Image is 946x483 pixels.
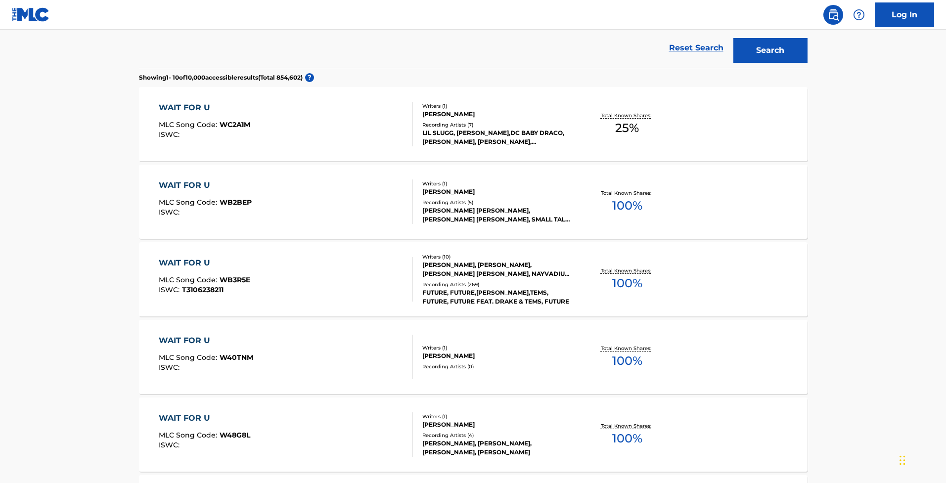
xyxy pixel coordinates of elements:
div: [PERSON_NAME] [422,187,572,196]
img: help [853,9,865,21]
p: Total Known Shares: [601,189,654,197]
span: MLC Song Code : [159,198,220,207]
p: Total Known Shares: [601,422,654,430]
span: W40TNM [220,353,253,362]
span: ISWC : [159,208,182,217]
span: ISWC : [159,363,182,372]
span: 25 % [615,119,639,137]
span: MLC Song Code : [159,275,220,284]
span: ISWC : [159,440,182,449]
img: search [827,9,839,21]
div: [PERSON_NAME] [422,420,572,429]
div: Recording Artists ( 5 ) [422,199,572,206]
span: W48G8L [220,431,250,439]
a: Log In [875,2,934,27]
span: MLC Song Code : [159,120,220,129]
div: Writers ( 1 ) [422,344,572,351]
div: WAIT FOR U [159,257,250,269]
div: WAIT FOR U [159,102,250,114]
div: Drag [900,445,905,475]
span: 100 % [612,197,642,215]
iframe: Chat Widget [897,436,946,483]
span: MLC Song Code : [159,431,220,439]
div: Writers ( 1 ) [422,180,572,187]
span: ISWC : [159,130,182,139]
div: WAIT FOR U [159,179,252,191]
div: Recording Artists ( 4 ) [422,432,572,439]
div: Help [849,5,869,25]
button: Search [733,38,808,63]
div: Recording Artists ( 0 ) [422,363,572,370]
a: Public Search [823,5,843,25]
span: T3106238211 [182,285,224,294]
div: Writers ( 1 ) [422,102,572,110]
span: ISWC : [159,285,182,294]
span: 100 % [612,352,642,370]
span: WB2BEP [220,198,252,207]
a: WAIT FOR UMLC Song Code:WB3R5EISWC:T3106238211Writers (10)[PERSON_NAME], [PERSON_NAME], [PERSON_N... [139,242,808,316]
a: Reset Search [664,37,728,59]
div: WAIT FOR U [159,412,250,424]
a: WAIT FOR UMLC Song Code:WC2A1MISWC:Writers (1)[PERSON_NAME]Recording Artists (7)LIL SLUGG, [PERSO... [139,87,808,161]
span: 100 % [612,430,642,447]
a: WAIT FOR UMLC Song Code:W48G8LISWC:Writers (1)[PERSON_NAME]Recording Artists (4)[PERSON_NAME], [P... [139,397,808,472]
div: WAIT FOR U [159,335,253,347]
span: WB3R5E [220,275,250,284]
div: FUTURE, FUTURE,[PERSON_NAME],TEMS, FUTURE, FUTURE FEAT. DRAKE & TEMS, FUTURE [422,288,572,306]
img: MLC Logo [12,7,50,22]
div: [PERSON_NAME], [PERSON_NAME], [PERSON_NAME], [PERSON_NAME] [422,439,572,457]
div: [PERSON_NAME], [PERSON_NAME], [PERSON_NAME] [PERSON_NAME], NAYVADIUS [PERSON_NAME] [PERSON_NAME] ... [422,261,572,278]
div: [PERSON_NAME] [422,351,572,360]
p: Total Known Shares: [601,267,654,274]
div: Writers ( 1 ) [422,413,572,420]
span: WC2A1M [220,120,250,129]
p: Total Known Shares: [601,112,654,119]
div: [PERSON_NAME] [422,110,572,119]
p: Total Known Shares: [601,345,654,352]
div: [PERSON_NAME] [PERSON_NAME], [PERSON_NAME] [PERSON_NAME], SMALL TALK, SMALL TALK, SMALL TALK [422,206,572,224]
div: LIL SLUGG, [PERSON_NAME],DC BABY DRACO, [PERSON_NAME], [PERSON_NAME], [PERSON_NAME] [422,129,572,146]
p: Showing 1 - 10 of 10,000 accessible results (Total 854,602 ) [139,73,303,82]
span: ? [305,73,314,82]
div: Writers ( 10 ) [422,253,572,261]
a: WAIT FOR UMLC Song Code:W40TNMISWC:Writers (1)[PERSON_NAME]Recording Artists (0)Total Known Share... [139,320,808,394]
span: MLC Song Code : [159,353,220,362]
a: WAIT FOR UMLC Song Code:WB2BEPISWC:Writers (1)[PERSON_NAME]Recording Artists (5)[PERSON_NAME] [PE... [139,165,808,239]
div: Recording Artists ( 7 ) [422,121,572,129]
div: Recording Artists ( 269 ) [422,281,572,288]
span: 100 % [612,274,642,292]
